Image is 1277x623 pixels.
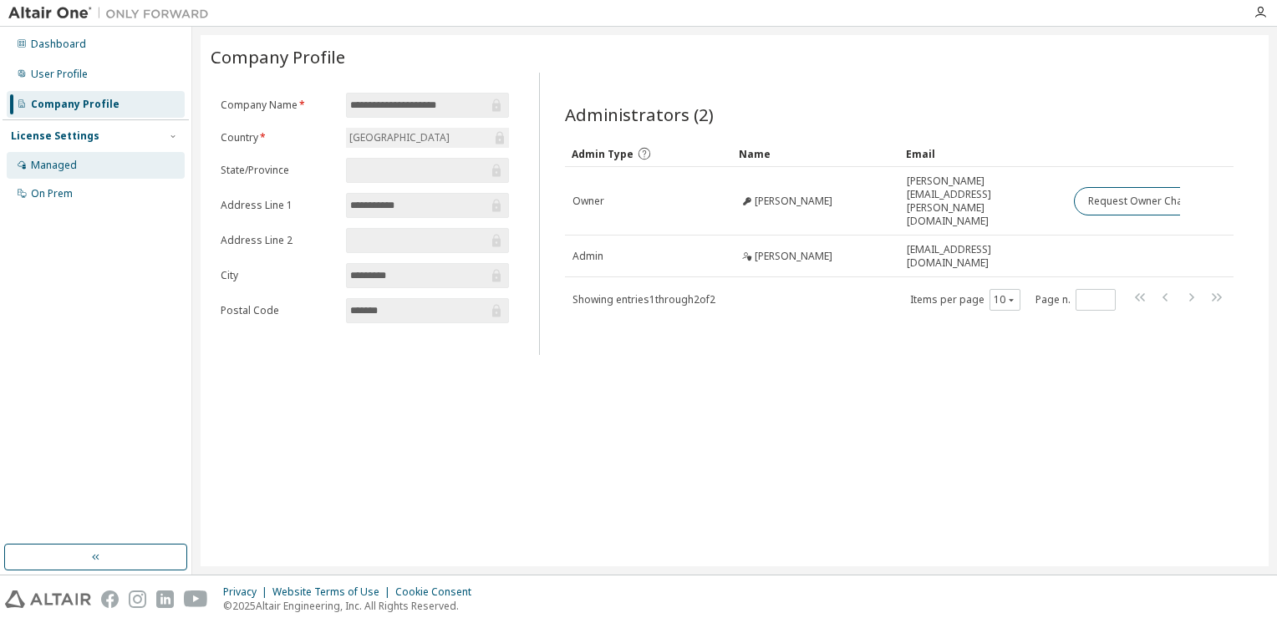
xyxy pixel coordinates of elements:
span: Showing entries 1 through 2 of 2 [572,292,715,306]
button: Request Owner Change [1074,187,1215,215]
div: On Prem [31,187,73,200]
label: Country [221,131,336,144]
span: [PERSON_NAME] [755,195,832,208]
img: facebook.svg [101,590,119,608]
div: User Profile [31,68,88,81]
div: Managed [31,159,77,172]
div: [GEOGRAPHIC_DATA] [346,128,509,148]
img: Altair One [8,5,217,22]
span: Admin [572,250,603,263]
div: Company Profile [31,98,120,111]
div: Website Terms of Use [272,585,395,599]
label: Address Line 1 [221,199,336,212]
span: Administrators (2) [565,103,714,126]
img: linkedin.svg [156,590,174,608]
div: Name [739,140,893,167]
img: instagram.svg [129,590,146,608]
span: [PERSON_NAME][EMAIL_ADDRESS][PERSON_NAME][DOMAIN_NAME] [907,175,1059,228]
span: Admin Type [572,147,633,161]
button: 10 [994,293,1016,306]
p: © 2025 Altair Engineering, Inc. All Rights Reserved. [223,599,481,613]
div: Dashboard [31,38,86,51]
span: Company Profile [211,45,345,68]
label: State/Province [221,164,336,177]
span: Owner [572,195,604,208]
span: [EMAIL_ADDRESS][DOMAIN_NAME] [907,243,1059,270]
div: Privacy [223,585,272,599]
div: Cookie Consent [395,585,481,599]
span: [PERSON_NAME] [755,250,832,263]
label: City [221,269,336,282]
span: Items per page [910,289,1020,311]
label: Postal Code [221,304,336,317]
div: [GEOGRAPHIC_DATA] [347,129,452,147]
label: Company Name [221,99,336,112]
div: License Settings [11,129,99,143]
div: Email [906,140,1060,167]
img: youtube.svg [184,590,208,608]
label: Address Line 2 [221,234,336,247]
img: altair_logo.svg [5,590,91,608]
span: Page n. [1035,289,1116,311]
